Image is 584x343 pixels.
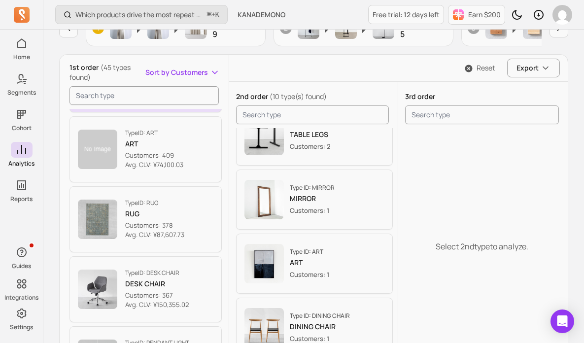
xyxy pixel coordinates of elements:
[11,242,33,272] button: Guides
[69,186,222,252] button: TypeID: RUGRUGCustomers: 378Avg. CLV: ¥87,607.73
[290,206,335,215] p: Customers: 1
[75,10,203,20] p: Which products drive the most repeat purchases?
[8,160,34,168] p: Analytics
[290,258,329,268] p: ART
[69,86,219,105] input: search product
[13,53,30,61] p: Home
[236,105,393,166] button: Product imageType ID: TABLE LEGSTABLE LEGSCustomers: 2
[145,68,220,77] button: Sort by Customers
[373,10,440,20] p: Free trial: 12 days left
[232,6,291,24] button: KANADEMONO
[125,269,189,277] p: Type ID: DESK CHAIR
[457,63,503,73] button: Reset
[238,10,285,20] span: KANADEMONO
[10,323,33,331] p: Settings
[290,270,329,279] p: Customers: 1
[125,221,184,231] p: Customers: 378
[125,199,184,207] p: Type ID: RUG
[290,194,335,204] p: MIRROR
[290,312,350,320] p: Type ID: DINING CHAIR
[145,68,208,77] span: Sort by Customers
[207,9,219,20] span: +
[290,141,345,151] p: Customers: 2
[78,270,117,309] img: Product image
[244,116,284,155] img: Product image
[206,9,212,21] kbd: ⌘
[448,5,505,25] button: Earn $200
[125,151,183,161] p: Customers: 409
[236,105,389,124] input: search product
[78,200,117,239] img: Product image
[552,5,572,25] img: avatar
[270,92,327,101] span: (10 type(s) found)
[368,5,444,24] a: Free trial: 12 days left
[125,209,184,219] p: RUG
[69,256,222,322] button: TypeID: DESK CHAIRDESK CHAIRCustomers: 367Avg. CLV: ¥150,355.02
[507,5,527,25] button: Toggle dark mode
[468,10,501,20] p: Earn $200
[12,262,31,270] p: Guides
[215,11,219,19] kbd: K
[125,291,189,301] p: Customers: 367
[10,195,33,203] p: Reports
[244,180,284,219] img: Product image
[69,116,222,182] button: TypeID: ARTARTCustomers: 409Avg. CLV: ¥74,100.03
[290,322,350,332] p: DINING CHAIR
[400,28,435,40] p: 5
[236,234,393,294] button: Product imageType ID: ARTARTCustomers: 1
[405,92,559,102] p: 3rd order
[244,244,284,283] img: Product image
[290,130,345,139] p: TABLE LEGS
[69,63,131,82] span: (45 types found)
[290,248,329,256] p: Type ID: ART
[125,129,183,137] p: Type ID: ART
[516,63,539,73] span: Export
[7,89,36,97] p: Segments
[236,92,389,102] p: 2nd order
[436,240,528,252] p: Select 2nd type to analyze.
[125,300,189,310] p: Avg. CLV: ¥150,355.02
[125,230,184,240] p: Avg. CLV: ¥87,607.73
[550,309,574,333] div: Open Intercom Messenger
[212,28,247,40] p: 9
[290,184,335,192] p: Type ID: MIRROR
[69,63,145,82] p: 1st order
[405,105,559,124] input: search product
[4,294,38,302] p: Integrations
[12,124,32,132] p: Cohort
[125,160,183,170] p: Avg. CLV: ¥74,100.03
[125,139,183,149] p: ART
[78,130,117,169] img: Product image
[236,170,393,230] button: Product imageType ID: MIRRORMIRRORCustomers: 1
[125,279,189,289] p: DESK CHAIR
[55,5,228,24] button: Which products drive the most repeat purchases?⌘+K
[507,59,560,77] button: Export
